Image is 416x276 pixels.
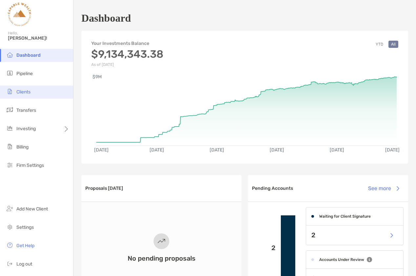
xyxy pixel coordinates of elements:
[16,163,44,168] span: Firm Settings
[16,71,33,76] span: Pipeline
[91,48,163,60] h3: $9,134,343.38
[85,186,123,191] h3: Proposals [DATE]
[93,74,102,80] text: $9M
[6,205,14,212] img: add_new_client icon
[128,254,196,262] h3: No pending proposals
[16,52,41,58] span: Dashboard
[6,241,14,249] img: get-help icon
[91,62,163,67] p: As of [DATE]
[94,147,109,153] text: [DATE]
[6,161,14,169] img: firm-settings icon
[16,225,34,230] span: Settings
[311,231,315,239] p: 2
[6,106,14,114] img: transfers icon
[6,124,14,132] img: investing icon
[16,126,36,131] span: Investing
[16,144,29,150] span: Billing
[6,69,14,77] img: pipeline icon
[16,108,36,113] span: Transfers
[319,257,364,262] h4: Accounts Under Review
[373,41,386,48] button: YTD
[150,147,164,153] text: [DATE]
[81,12,131,24] h1: Dashboard
[6,223,14,231] img: settings icon
[210,147,224,153] text: [DATE]
[8,3,31,26] img: Zoe Logo
[270,147,284,153] text: [DATE]
[319,214,371,219] h4: Waiting for Client Signature
[16,206,48,212] span: Add New Client
[6,88,14,95] img: clients icon
[16,89,31,95] span: Clients
[16,243,34,248] span: Get Help
[330,147,344,153] text: [DATE]
[91,41,163,46] h4: Your Investments Balance
[16,261,32,267] span: Log out
[253,244,276,252] p: 2
[363,181,404,196] button: See more
[8,35,69,41] span: [PERSON_NAME]!
[6,143,14,150] img: billing icon
[385,147,400,153] text: [DATE]
[388,41,398,48] button: All
[252,186,293,191] h3: Pending Accounts
[6,51,14,59] img: dashboard icon
[6,260,14,267] img: logout icon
